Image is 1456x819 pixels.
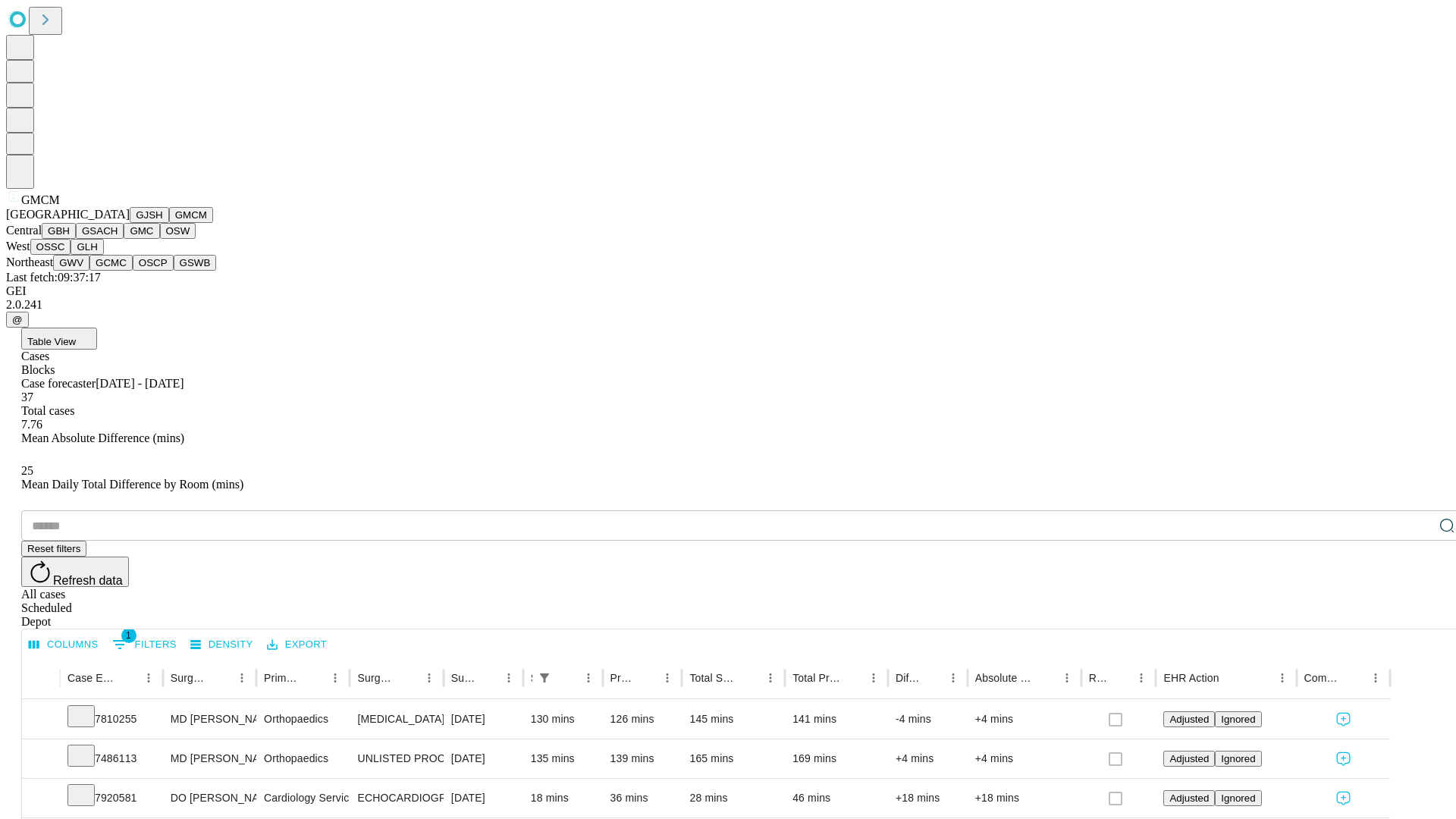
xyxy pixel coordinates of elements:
[27,336,76,347] span: Table View
[451,779,516,817] div: [DATE]
[30,239,71,255] button: OSSC
[21,418,42,431] span: 7.76
[264,672,302,684] div: Primary Service
[133,255,174,271] button: OSCP
[21,328,97,350] button: Table View
[357,672,395,684] div: Surgery Name
[1221,792,1255,804] span: Ignored
[1169,714,1209,725] span: Adjusted
[842,667,863,689] button: Sort
[231,667,253,689] button: Menu
[6,256,53,268] span: Northeast
[264,779,342,817] div: Cardiology Service
[6,240,30,253] span: West
[21,377,96,390] span: Case forecaster
[264,700,342,739] div: Orthopaedics
[89,255,133,271] button: GCMC
[1272,667,1293,689] button: Menu
[6,312,29,328] button: @
[975,672,1034,684] div: Absolute Difference
[1221,714,1255,725] span: Ignored
[792,739,880,778] div: 169 mins
[1163,672,1219,684] div: EHR Action
[1221,667,1242,689] button: Sort
[96,377,184,390] span: [DATE] - [DATE]
[174,255,217,271] button: GSWB
[760,667,781,689] button: Menu
[635,667,657,689] button: Sort
[124,223,159,239] button: GMC
[610,672,635,684] div: Predicted In Room Duration
[689,700,777,739] div: 145 mins
[25,633,102,657] button: Select columns
[30,786,52,812] button: Expand
[76,223,124,239] button: GSACH
[6,208,130,221] span: [GEOGRAPHIC_DATA]
[419,667,440,689] button: Menu
[1304,672,1342,684] div: Comments
[397,667,419,689] button: Sort
[534,667,555,689] div: 1 active filter
[1163,751,1215,767] button: Adjusted
[451,739,516,778] div: [DATE]
[71,239,103,255] button: GLH
[689,779,777,817] div: 28 mins
[264,739,342,778] div: Orthopaedics
[451,700,516,739] div: [DATE]
[739,667,760,689] button: Sort
[578,667,599,689] button: Menu
[896,700,960,739] div: -4 mins
[610,700,675,739] div: 126 mins
[67,739,155,778] div: 7486113
[792,672,840,684] div: Total Predicted Duration
[117,667,138,689] button: Sort
[21,557,129,587] button: Refresh data
[1163,711,1215,727] button: Adjusted
[451,672,475,684] div: Surgery Date
[610,739,675,778] div: 139 mins
[6,271,101,284] span: Last fetch: 09:37:17
[975,700,1074,739] div: +4 mins
[130,207,169,223] button: GJSH
[1344,667,1365,689] button: Sort
[1089,672,1109,684] div: Resolved in EHR
[67,700,155,739] div: 7810255
[187,633,257,657] button: Density
[357,739,435,778] div: UNLISTED PROCEDURE PELVIS OR HIP JOINT
[53,574,123,587] span: Refresh data
[325,667,346,689] button: Menu
[6,298,1450,312] div: 2.0.241
[21,391,33,403] span: 37
[171,672,209,684] div: Surgeon Name
[30,707,52,733] button: Expand
[1221,753,1255,764] span: Ignored
[357,700,435,739] div: [MEDICAL_DATA] [MEDICAL_DATA]
[557,667,578,689] button: Sort
[160,223,196,239] button: OSW
[943,667,964,689] button: Menu
[1215,790,1261,806] button: Ignored
[27,543,80,554] span: Reset filters
[1109,667,1131,689] button: Sort
[6,224,42,237] span: Central
[477,667,498,689] button: Sort
[610,779,675,817] div: 36 mins
[21,464,33,477] span: 25
[1215,711,1261,727] button: Ignored
[21,478,243,491] span: Mean Daily Total Difference by Room (mins)
[1365,667,1386,689] button: Menu
[689,739,777,778] div: 165 mins
[1163,790,1215,806] button: Adjusted
[42,223,76,239] button: GBH
[896,779,960,817] div: +18 mins
[21,404,74,417] span: Total cases
[921,667,943,689] button: Sort
[657,667,678,689] button: Menu
[171,700,249,739] div: MD [PERSON_NAME] [PERSON_NAME] Md
[531,739,595,778] div: 135 mins
[863,667,884,689] button: Menu
[169,207,213,223] button: GMCM
[21,193,60,206] span: GMCM
[531,700,595,739] div: 130 mins
[975,779,1074,817] div: +18 mins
